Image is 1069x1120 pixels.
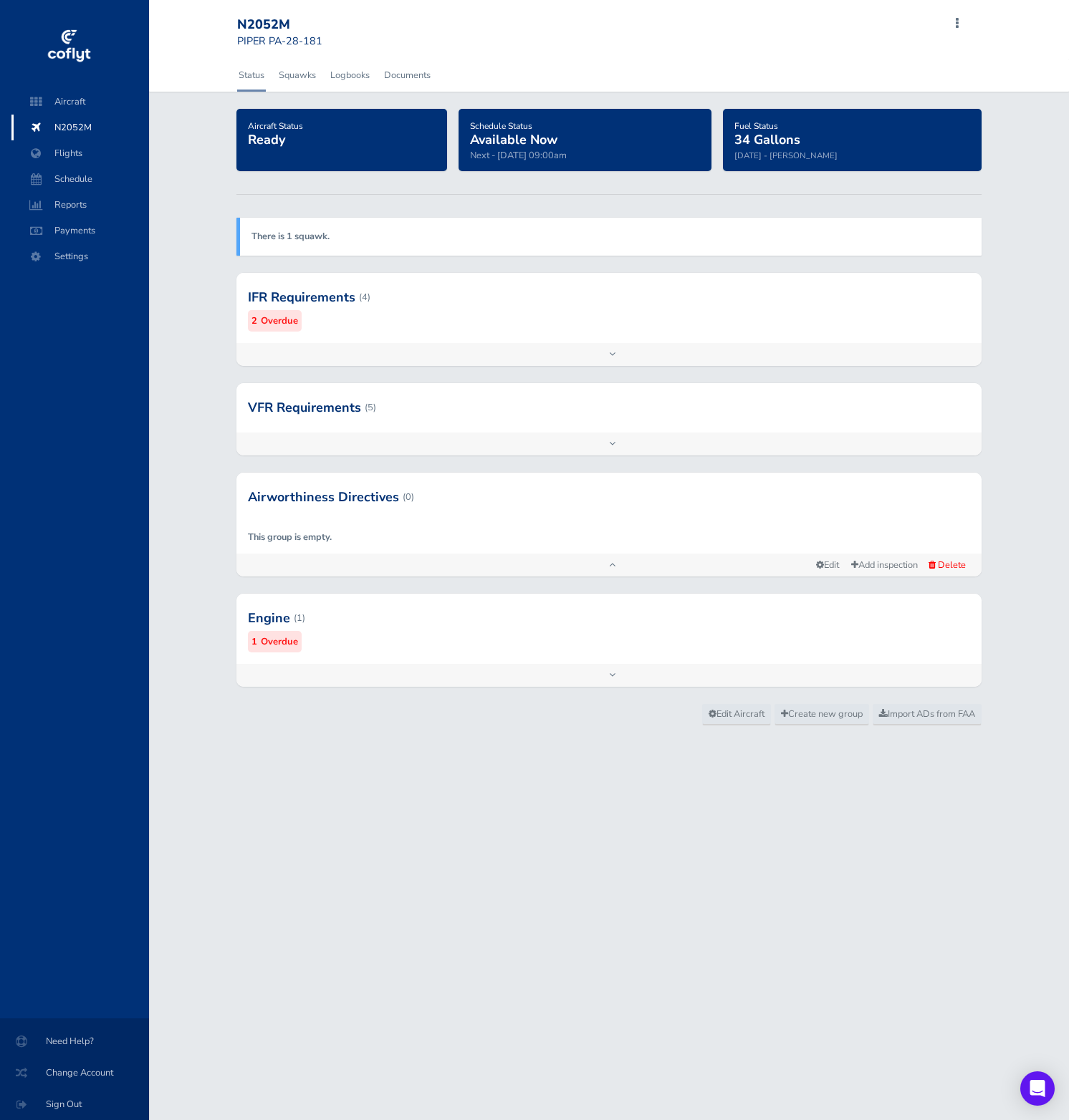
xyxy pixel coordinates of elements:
[26,192,135,218] span: Reports
[938,559,966,571] span: Delete
[470,131,557,148] span: Available Now
[26,89,135,115] span: Aircraft
[873,704,982,725] a: Import ADs from FAA
[734,131,800,148] span: 34 Gallons
[26,243,135,269] span: Settings
[237,34,322,48] small: PIPER PA-28-181
[781,708,863,720] span: Create new group
[251,230,330,243] a: There is 1 squawk.
[816,559,839,571] span: Edit
[329,59,371,91] a: Logbooks
[924,557,970,573] button: Delete
[237,17,340,33] div: N2052M
[17,1091,132,1117] span: Sign Out
[17,1028,132,1054] span: Need Help?
[810,556,845,575] a: Edit
[775,704,869,725] a: Create new group
[261,634,298,650] small: Overdue
[26,166,135,192] span: Schedule
[470,116,557,149] a: Schedule StatusAvailable Now
[248,131,285,148] span: Ready
[17,1060,132,1086] span: Change Account
[879,708,975,720] span: Import ADs from FAA
[277,59,317,91] a: Squawks
[26,140,135,166] span: Flights
[845,555,924,576] a: Add inspection
[237,59,266,91] a: Status
[248,531,332,544] strong: This group is empty.
[248,120,303,132] span: Aircraft Status
[383,59,432,91] a: Documents
[261,314,298,329] small: Overdue
[45,25,92,68] img: coflyt logo
[734,150,838,161] small: [DATE] - [PERSON_NAME]
[702,704,771,725] a: Edit Aircraft
[734,120,778,132] span: Fuel Status
[26,115,135,140] span: N2052M
[1020,1071,1055,1106] div: Open Intercom Messenger
[470,149,567,162] span: Next - [DATE] 09:00am
[26,218,135,243] span: Payments
[709,708,764,720] span: Edit Aircraft
[470,120,532,132] span: Schedule Status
